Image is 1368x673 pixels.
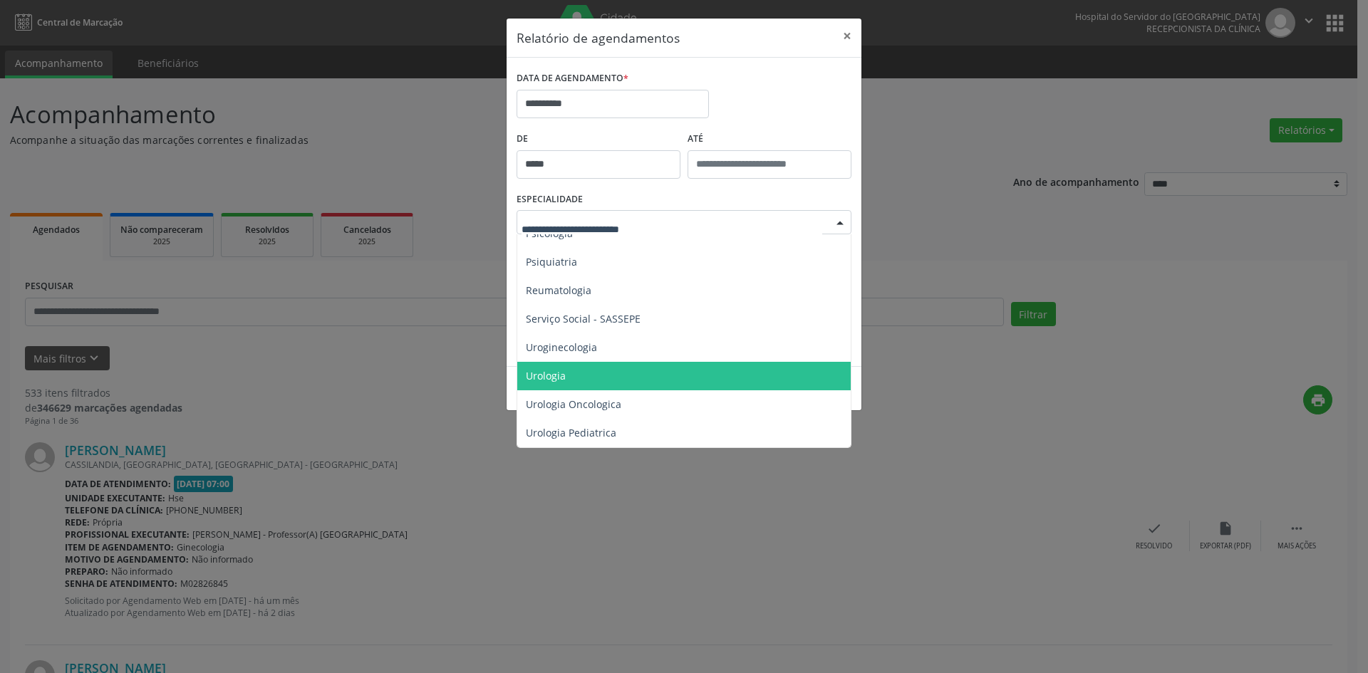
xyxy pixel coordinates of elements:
[526,340,597,354] span: Uroginecologia
[517,28,680,47] h5: Relatório de agendamentos
[526,397,621,411] span: Urologia Oncologica
[526,426,616,439] span: Urologia Pediatrica
[526,312,641,325] span: Serviço Social - SASSEPE
[517,128,680,150] label: De
[526,255,577,268] span: Psiquiatria
[526,369,566,382] span: Urologia
[517,68,628,90] label: DATA DE AGENDAMENTO
[688,128,851,150] label: ATÉ
[526,283,591,297] span: Reumatologia
[833,19,861,53] button: Close
[517,189,583,211] label: ESPECIALIDADE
